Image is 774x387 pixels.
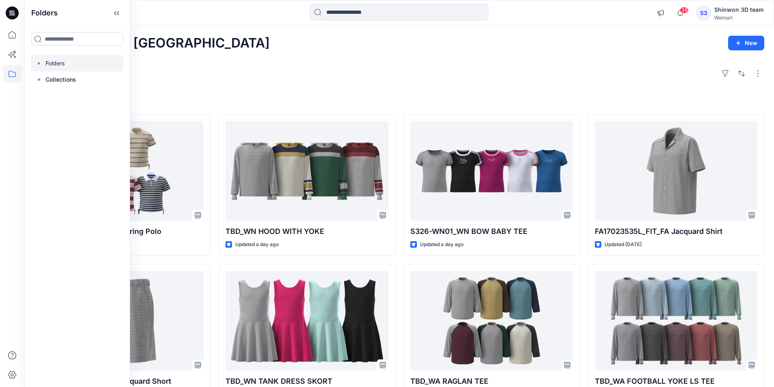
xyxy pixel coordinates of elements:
span: 38 [680,7,689,13]
div: S3 [696,6,711,20]
p: Updated [DATE] [605,240,642,249]
h4: Styles [34,96,764,106]
p: TBD_WN TANK DRESS SKORT [225,376,388,387]
p: TBD_WA FOOTBALL YOKE LS TEE [595,376,757,387]
p: Updated a day ago [235,240,279,249]
p: TBD_WN HOOD WITH YOKE [225,226,388,237]
p: Updated a day ago [420,240,464,249]
a: TBD_WN TANK DRESS SKORT [225,271,388,371]
p: TBD_WA RAGLAN TEE [410,376,573,387]
div: Walmart [714,15,764,21]
h2: Welcome back, [GEOGRAPHIC_DATA] [34,36,270,51]
button: New [728,36,764,50]
p: FA17023535L_FIT_FA Jacquard Shirt [595,226,757,237]
a: FA17023535L_FIT_FA Jacquard Shirt [595,121,757,221]
a: TBD_WA FOOTBALL YOKE LS TEE [595,271,757,371]
p: S326-WN01_WN BOW BABY TEE [410,226,573,237]
a: TBD_WN HOOD WITH YOKE [225,121,388,221]
a: S326-WN01_WN BOW BABY TEE [410,121,573,221]
div: Shinwon 3D team [714,5,764,15]
p: Collections [46,75,76,84]
a: TBD_WA RAGLAN TEE [410,271,573,371]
